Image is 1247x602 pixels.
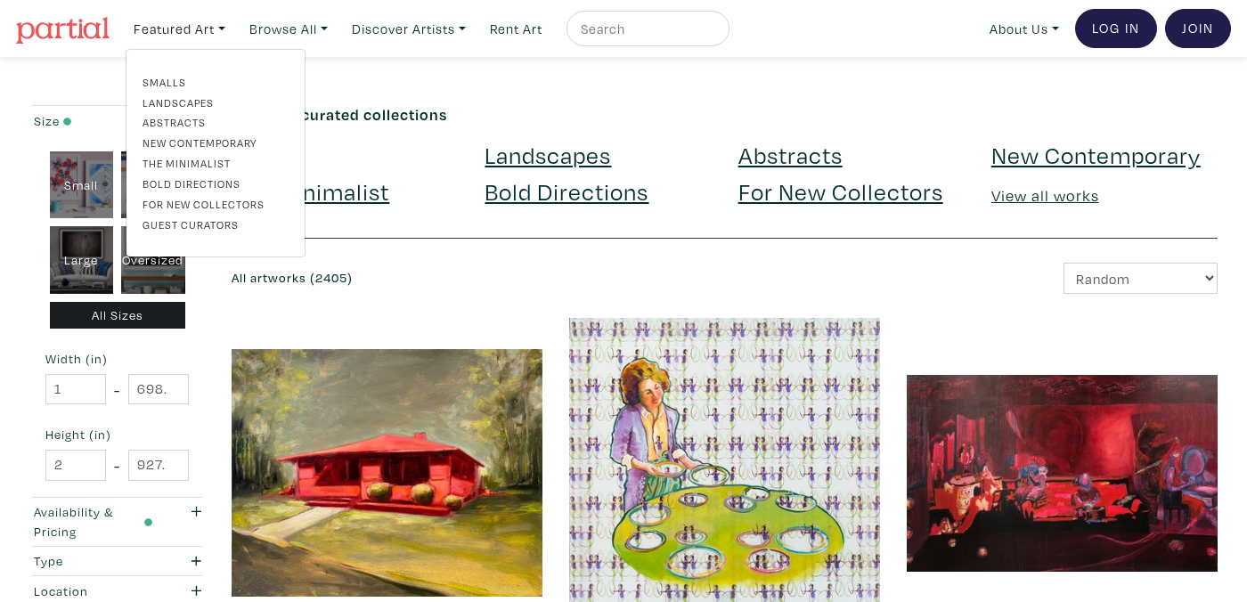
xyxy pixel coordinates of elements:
a: For New Collectors [738,175,943,207]
a: Landscapes [143,94,289,110]
div: Small [50,151,114,219]
a: Guest Curators [143,216,289,232]
a: View all works [991,185,1099,206]
input: Search [579,18,713,40]
button: Size [29,106,205,135]
a: Browse All [241,11,336,47]
a: The Minimalist [232,175,389,207]
a: Abstracts [738,139,843,170]
span: - [114,378,120,402]
a: Bold Directions [143,175,289,191]
a: New Contemporary [991,139,1201,170]
a: Log In [1075,9,1157,48]
div: Availability & Pricing [34,502,153,541]
a: The Minimalist [143,155,289,171]
a: Landscapes [485,139,611,170]
div: Featured Art [126,49,306,257]
a: Bold Directions [485,175,648,207]
a: For New Collectors [143,196,289,212]
a: Discover Artists [344,11,474,47]
div: Size [34,111,153,131]
h6: Discover curated collections [232,105,1218,125]
a: About Us [982,11,1067,47]
button: Type [29,547,205,576]
a: Abstracts [143,114,289,130]
button: Availability & Pricing [29,498,205,546]
span: - [114,453,120,477]
div: Location [34,582,153,601]
a: Rent Art [482,11,550,47]
small: Width (in) [45,353,189,365]
a: New Contemporary [143,134,289,150]
div: Type [34,551,153,571]
div: All Sizes [50,302,185,329]
a: Smalls [143,74,289,90]
a: Join [1165,9,1231,48]
small: Height (in) [45,428,189,441]
div: Large [50,226,114,294]
h6: All artworks (2405) [232,271,711,286]
div: Oversized [121,226,185,294]
div: Medium [121,151,185,219]
a: Featured Art [126,11,233,47]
